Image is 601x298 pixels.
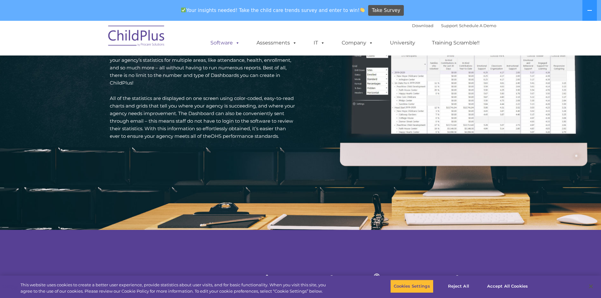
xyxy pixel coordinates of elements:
[181,8,186,12] img: ✅
[360,8,365,12] img: 👏
[412,23,496,28] font: |
[240,273,374,286] strong: Monitor Internal CLASS
[412,23,433,28] a: Download
[459,23,496,28] a: Schedule A Demo
[21,282,331,294] div: This website uses cookies to create a better user experience, provide statistics about user visit...
[110,50,291,86] span: You can take your agency further with the . The displays your agency’s statistics for multiple ar...
[110,95,295,139] span: All of the statistics are displayed on one screen using color-coded, easy-to-read charts and grid...
[384,37,421,49] a: University
[335,37,380,49] a: Company
[584,279,598,293] button: Close
[105,21,168,53] img: ChildPlus by Procare Solutions
[179,4,368,16] span: Your insights needed! Take the child care trends survey and enter to win!
[374,272,380,282] sup: ©
[439,280,478,293] button: Reject All
[368,5,404,16] a: Take Survey
[484,280,531,293] button: Accept All Cookies
[307,37,331,49] a: IT
[426,37,486,49] a: Training Scramble!!
[204,37,246,49] a: Software
[372,5,400,16] span: Take Survey
[441,23,458,28] a: Support
[390,280,433,293] button: Cookies Settings
[211,133,278,139] a: OHS performance standards
[250,37,303,49] a: Assessments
